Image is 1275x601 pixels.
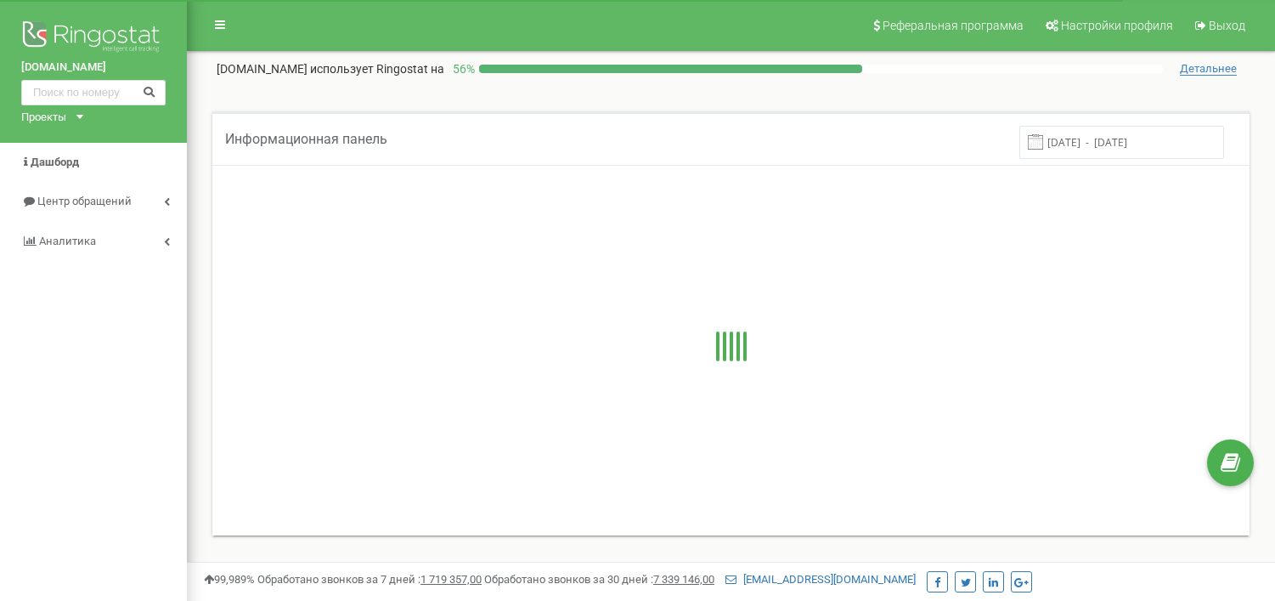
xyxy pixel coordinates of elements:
span: Реферальная программа [883,19,1024,32]
span: Аналитика [39,235,96,247]
span: Центр обращений [37,195,132,207]
span: 99,989% [204,573,255,586]
span: Детальнее [1180,62,1237,76]
p: [DOMAIN_NAME] [217,60,444,77]
p: 56 % [444,60,479,77]
input: Поиск по номеру [21,80,166,105]
span: Обработано звонков за 30 дней : [484,573,714,586]
a: [DOMAIN_NAME] [21,60,166,76]
span: Выход [1209,19,1245,32]
a: [EMAIL_ADDRESS][DOMAIN_NAME] [725,573,916,586]
span: Информационная панель [225,131,387,147]
div: Проекты [21,110,66,126]
u: 7 339 146,00 [653,573,714,586]
img: Ringostat logo [21,17,166,60]
span: Настройки профиля [1061,19,1173,32]
span: Дашборд [31,156,79,168]
span: Обработано звонков за 7 дней : [257,573,482,586]
span: использует Ringostat на [310,62,444,76]
u: 1 719 357,00 [420,573,482,586]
